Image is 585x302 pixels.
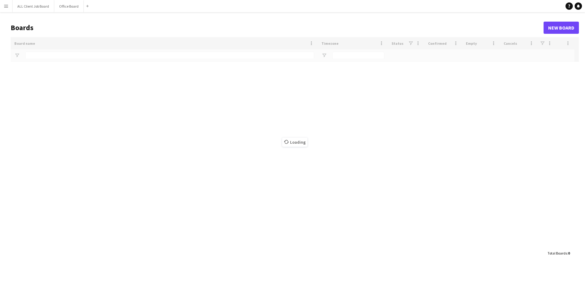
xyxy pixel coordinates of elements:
[568,251,570,255] span: 0
[54,0,84,12] button: Office Board
[282,138,307,147] span: Loading
[12,0,54,12] button: ALL Client Job Board
[548,247,570,259] div: :
[544,22,579,34] a: New Board
[11,23,544,32] h1: Boards
[548,251,567,255] span: Total Boards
